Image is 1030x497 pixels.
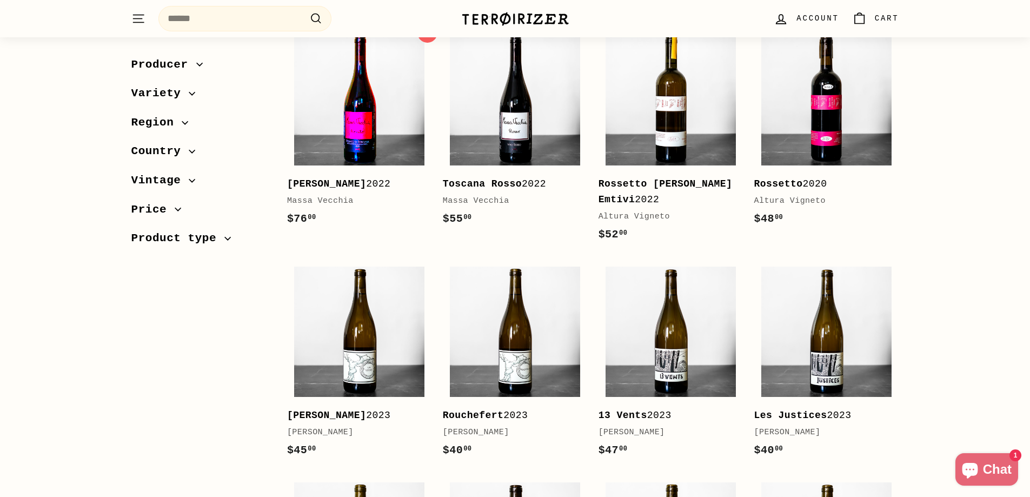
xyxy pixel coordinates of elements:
div: Massa Vecchia [443,195,577,208]
b: [PERSON_NAME] [287,410,366,421]
a: [PERSON_NAME]2022Massa Vecchia [287,28,432,238]
span: Country [131,143,189,161]
sup: 00 [308,214,316,221]
a: Les Justices2023[PERSON_NAME] [754,260,899,470]
span: Cart [875,12,899,24]
b: Rossetto [754,178,803,189]
sup: 00 [775,214,783,221]
span: Price [131,201,175,219]
a: Toscana Rosso2022Massa Vecchia [443,28,588,238]
div: 2023 [754,408,888,423]
span: Product type [131,230,225,248]
a: [PERSON_NAME]2023[PERSON_NAME] [287,260,432,470]
div: [PERSON_NAME] [443,426,577,439]
span: Region [131,114,182,132]
button: Producer [131,53,270,82]
button: Variety [131,82,270,111]
b: Toscana Rosso [443,178,522,189]
sup: 00 [619,445,627,453]
sup: 00 [463,214,471,221]
div: 2023 [599,408,733,423]
b: Rossetto [PERSON_NAME] Emtivi [599,178,733,205]
a: Rouchefert2023[PERSON_NAME] [443,260,588,470]
sup: 00 [775,445,783,453]
span: $48 [754,213,783,225]
div: Altura Vigneto [754,195,888,208]
a: Account [767,3,845,35]
div: 2020 [754,176,888,192]
span: Variety [131,85,189,103]
inbox-online-store-chat: Shopify online store chat [952,453,1021,488]
div: 2022 [443,176,577,192]
b: [PERSON_NAME] [287,178,366,189]
span: Producer [131,56,196,74]
div: [PERSON_NAME] [287,426,421,439]
a: Rossetto2020Altura Vigneto [754,28,899,238]
span: $47 [599,444,628,456]
a: Rossetto [PERSON_NAME] Emtivi2022Altura Vigneto [599,28,743,254]
span: $40 [443,444,472,456]
sup: 00 [619,229,627,237]
div: 2023 [443,408,577,423]
a: 13 Vents2023[PERSON_NAME] [599,260,743,470]
a: Cart [846,3,906,35]
button: Country [131,140,270,169]
sup: 00 [463,445,471,453]
div: 2023 [287,408,421,423]
b: Les Justices [754,410,827,421]
button: Price [131,198,270,227]
span: $76 [287,213,316,225]
span: $40 [754,444,783,456]
div: 2022 [287,176,421,192]
b: Rouchefert [443,410,504,421]
span: $55 [443,213,472,225]
button: Vintage [131,169,270,198]
span: $52 [599,228,628,241]
span: $45 [287,444,316,456]
span: Vintage [131,171,189,190]
sup: 00 [308,445,316,453]
div: Massa Vecchia [287,195,421,208]
div: [PERSON_NAME] [599,426,733,439]
button: Region [131,111,270,140]
button: Product type [131,227,270,256]
div: 2022 [599,176,733,208]
b: 13 Vents [599,410,647,421]
span: Account [796,12,839,24]
div: Altura Vigneto [599,210,733,223]
div: [PERSON_NAME] [754,426,888,439]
